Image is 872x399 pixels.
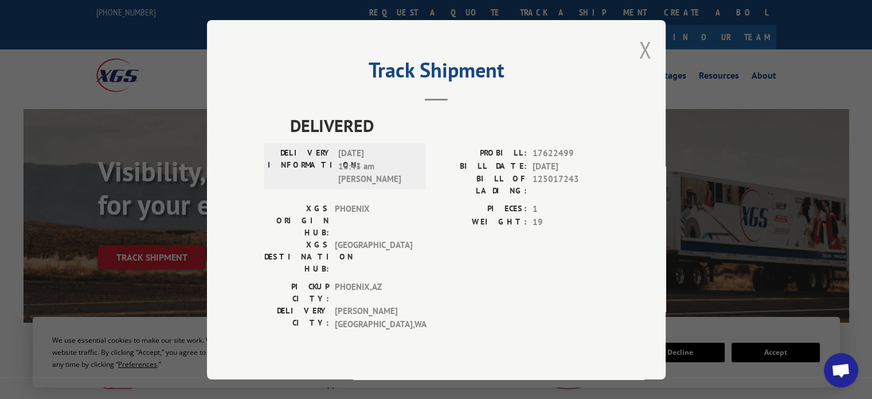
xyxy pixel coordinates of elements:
[335,203,412,239] span: PHOENIX
[264,239,329,275] label: XGS DESTINATION HUB:
[639,34,651,65] button: Close modal
[264,62,608,84] h2: Track Shipment
[268,147,333,186] label: DELIVERY INFORMATION:
[335,281,412,305] span: PHOENIX , AZ
[264,203,329,239] label: XGS ORIGIN HUB:
[436,203,527,216] label: PIECES:
[436,173,527,197] label: BILL OF LADING:
[290,113,608,138] span: DELIVERED
[533,215,608,228] span: 19
[264,305,329,331] label: DELIVERY CITY:
[335,239,412,275] span: [GEOGRAPHIC_DATA]
[533,147,608,160] span: 17622499
[436,160,527,173] label: BILL DATE:
[533,203,608,216] span: 1
[436,215,527,228] label: WEIGHT:
[264,281,329,305] label: PICKUP CITY:
[533,173,608,197] span: 125017243
[335,305,412,331] span: [PERSON_NAME][GEOGRAPHIC_DATA] , WA
[824,353,858,388] div: Open chat
[533,160,608,173] span: [DATE]
[436,147,527,160] label: PROBILL:
[338,147,416,186] span: [DATE] 10:43 am [PERSON_NAME]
